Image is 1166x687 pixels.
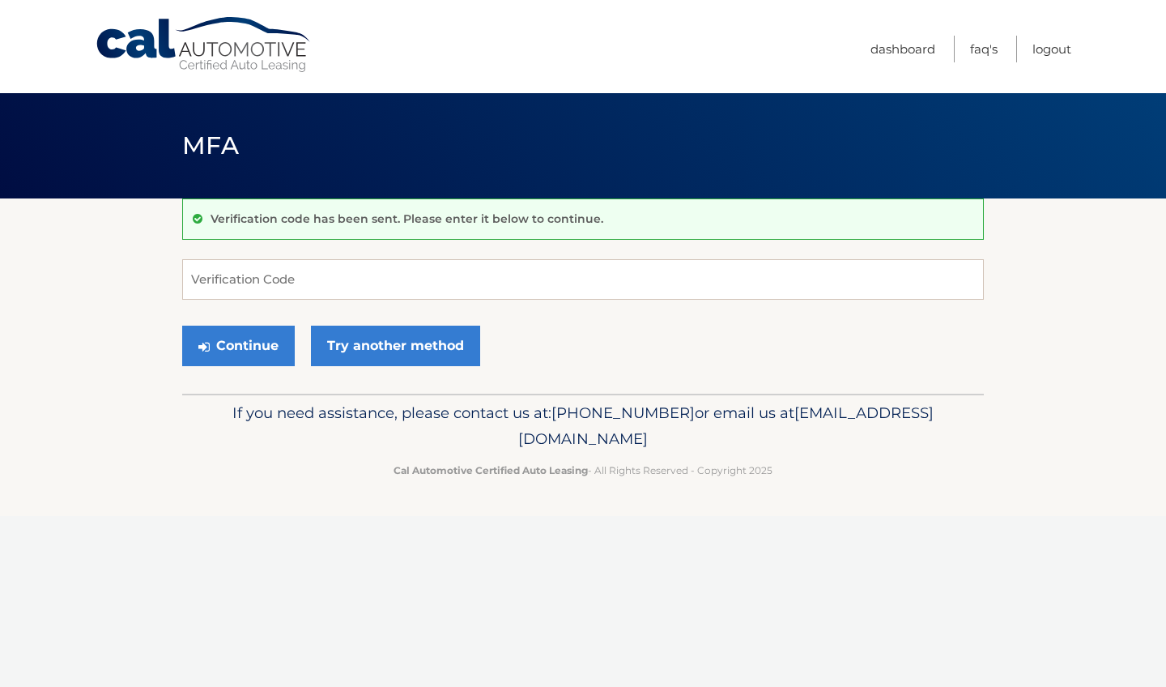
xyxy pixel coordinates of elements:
a: Cal Automotive [95,16,313,74]
p: Verification code has been sent. Please enter it below to continue. [211,211,603,226]
a: Try another method [311,326,480,366]
a: Dashboard [870,36,935,62]
p: - All Rights Reserved - Copyright 2025 [193,462,973,479]
a: Logout [1032,36,1071,62]
input: Verification Code [182,259,984,300]
span: [PHONE_NUMBER] [551,403,695,422]
span: [EMAIL_ADDRESS][DOMAIN_NAME] [518,403,934,448]
p: If you need assistance, please contact us at: or email us at [193,400,973,452]
span: MFA [182,130,239,160]
button: Continue [182,326,295,366]
a: FAQ's [970,36,998,62]
strong: Cal Automotive Certified Auto Leasing [394,464,588,476]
